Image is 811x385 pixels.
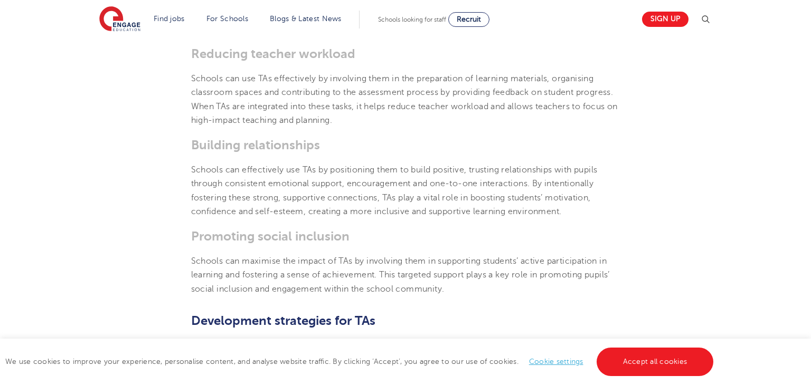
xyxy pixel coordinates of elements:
p: Schools can maximise the impact of TAs by involving them in supporting students’ active participa... [191,254,620,296]
a: For Schools [206,15,248,23]
a: Find jobs [154,15,185,23]
a: Accept all cookies [597,348,714,376]
h3: Promoting social inclusion [191,229,620,244]
a: Recruit [448,12,489,27]
a: Blogs & Latest News [270,15,342,23]
p: Schools can use TAs effectively by involving them in the preparation of learning materials, organ... [191,72,620,127]
img: Engage Education [99,6,140,33]
h3: Building relationships [191,138,620,152]
span: Recruit [457,15,481,23]
p: Schools can effectively use TAs by positioning them to build positive, trusting relationships wit... [191,163,620,218]
h2: Development strategies for TAs [191,312,620,330]
a: Cookie settings [529,358,583,365]
span: Schools looking for staff [378,16,446,23]
a: Sign up [642,12,689,27]
h3: Reducing teacher workload [191,46,620,61]
span: We use cookies to improve your experience, personalise content, and analyse website traffic. By c... [5,358,716,365]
